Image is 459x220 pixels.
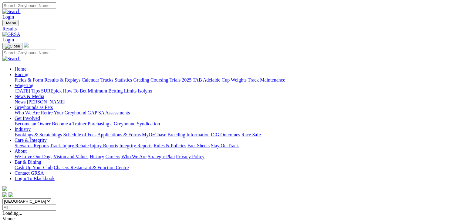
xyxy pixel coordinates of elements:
a: Minimum Betting Limits [88,88,137,93]
button: Toggle navigation [2,20,19,26]
a: About [15,148,27,154]
img: GRSA [2,32,20,37]
a: ICG Outcomes [211,132,240,137]
a: History [89,154,104,159]
a: Racing [15,72,28,77]
a: Get Involved [15,116,40,121]
a: Privacy Policy [176,154,204,159]
a: Strategic Plan [148,154,175,159]
a: Weights [231,77,247,82]
a: Become an Owner [15,121,51,126]
a: Who We Are [121,154,147,159]
a: Race Safe [241,132,261,137]
div: Care & Integrity [15,143,457,148]
a: Wagering [15,83,33,88]
img: Close [5,44,20,49]
a: [DATE] Tips [15,88,40,93]
button: Toggle navigation [2,43,22,50]
a: Rules & Policies [154,143,186,148]
span: Loading... [2,211,22,216]
div: News & Media [15,99,457,105]
a: Cash Up Your Club [15,165,52,170]
a: Retire Your Greyhound [41,110,86,115]
a: Applications & Forms [97,132,141,137]
a: News [15,99,25,104]
img: Search [2,9,21,14]
a: Contact GRSA [15,170,44,176]
a: Purchasing a Greyhound [88,121,136,126]
a: Fields & Form [15,77,43,82]
img: twitter.svg [8,192,13,197]
a: 2025 TAB Adelaide Cup [182,77,230,82]
div: About [15,154,457,159]
a: Become a Trainer [52,121,86,126]
a: Statistics [115,77,132,82]
a: Chasers Restaurant & Function Centre [54,165,129,170]
a: Bookings & Scratchings [15,132,62,137]
a: Stay On Track [211,143,239,148]
a: Results & Replays [44,77,80,82]
a: Careers [105,154,120,159]
input: Search [2,50,56,56]
a: MyOzChase [142,132,166,137]
a: Grading [133,77,149,82]
a: Who We Are [15,110,40,115]
a: Stewards Reports [15,143,49,148]
img: facebook.svg [2,192,7,197]
div: Greyhounds as Pets [15,110,457,116]
a: Trials [169,77,181,82]
a: Bar & Dining [15,159,41,165]
span: Menu [6,21,16,25]
a: Greyhounds as Pets [15,105,53,110]
input: Search [2,2,56,9]
a: Care & Integrity [15,138,47,143]
a: Injury Reports [90,143,118,148]
a: Calendar [82,77,99,82]
div: Racing [15,77,457,83]
a: Fact Sheets [187,143,210,148]
a: [PERSON_NAME] [27,99,65,104]
a: GAP SA Assessments [88,110,130,115]
div: Industry [15,132,457,138]
a: Login [2,37,14,42]
a: Login To Blackbook [15,176,55,181]
a: News & Media [15,94,44,99]
a: Vision and Values [53,154,88,159]
a: Tracks [100,77,113,82]
a: Schedule of Fees [63,132,96,137]
a: Isolynx [138,88,152,93]
a: Syndication [137,121,160,126]
a: Breeding Information [167,132,210,137]
a: Results [2,26,457,32]
img: logo-grsa-white.png [24,43,29,47]
div: Get Involved [15,121,457,127]
input: Select date [2,204,56,211]
a: SUREpick [41,88,62,93]
a: Coursing [150,77,168,82]
div: Bar & Dining [15,165,457,170]
a: How To Bet [63,88,87,93]
a: Industry [15,127,31,132]
div: Wagering [15,88,457,94]
a: Track Maintenance [248,77,285,82]
a: Home [15,66,26,72]
a: Login [2,14,14,19]
a: Integrity Reports [119,143,152,148]
a: We Love Our Dogs [15,154,52,159]
img: Search [2,56,21,61]
a: Track Injury Rebate [50,143,89,148]
img: logo-grsa-white.png [2,186,7,191]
